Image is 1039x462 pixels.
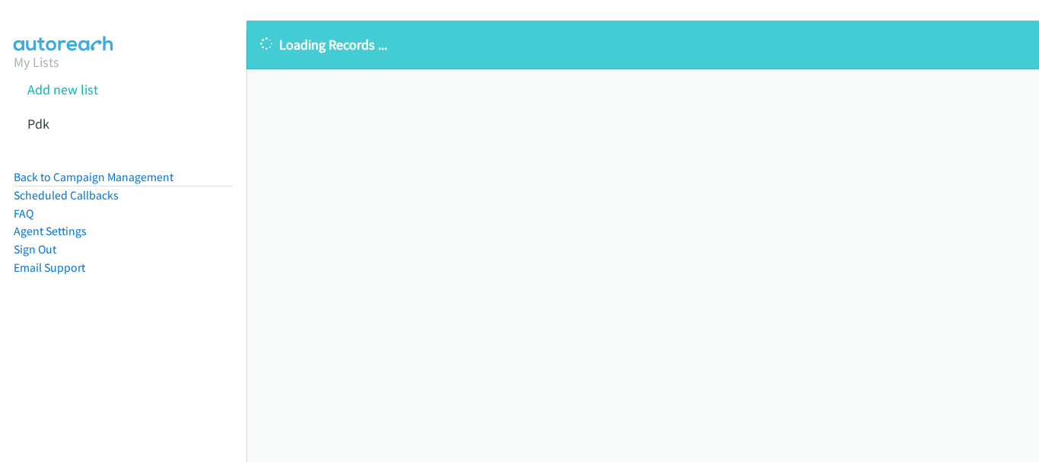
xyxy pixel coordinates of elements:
[14,170,173,184] a: Back to Campaign Management
[27,81,98,98] a: Add new list
[14,260,85,275] a: Email Support
[14,224,87,238] a: Agent Settings
[14,206,33,221] a: FAQ
[27,115,49,132] a: Pdk
[14,242,56,256] a: Sign Out
[14,188,119,202] a: Scheduled Callbacks
[260,34,1025,55] p: Loading Records ...
[14,53,59,71] a: My Lists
